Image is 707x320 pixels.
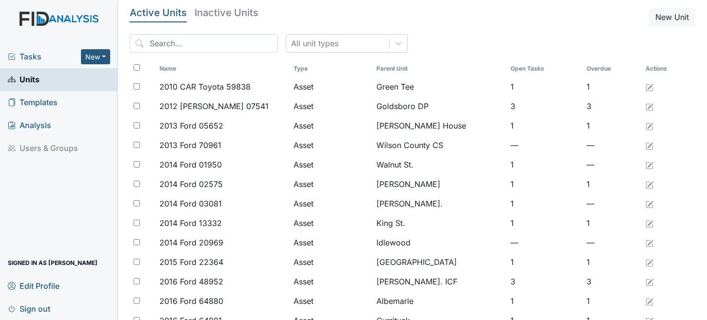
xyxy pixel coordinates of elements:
th: Toggle SortBy [290,60,373,77]
span: 2015 Ford 22364 [159,256,223,268]
td: 1 [507,116,583,135]
td: Asset [290,77,373,96]
td: Wilson County CS [373,135,507,155]
a: Edit [646,81,653,93]
span: 2014 Ford 20969 [159,237,223,248]
td: 1 [583,174,642,194]
a: Edit [646,198,653,209]
a: Edit [646,159,653,170]
a: Edit [646,276,653,287]
td: — [583,233,642,252]
td: — [507,135,583,155]
td: 3 [507,272,583,291]
span: Analysis [8,118,51,133]
span: Signed in as [PERSON_NAME] [8,255,98,270]
span: Edit Profile [8,278,59,293]
td: 1 [583,213,642,233]
span: 2010 CAR Toyota 59838 [159,81,251,93]
td: Asset [290,272,373,291]
a: Edit [646,256,653,268]
th: Actions [642,60,690,77]
span: 2013 Ford 70961 [159,139,221,151]
a: Edit [646,178,653,190]
td: [GEOGRAPHIC_DATA] [373,252,507,272]
span: 2013 Ford 05652 [159,120,223,132]
th: Toggle SortBy [373,60,507,77]
td: 1 [507,252,583,272]
span: 2014 Ford 02575 [159,178,223,190]
span: Units [8,72,39,87]
td: Asset [290,291,373,311]
a: Edit [646,217,653,229]
td: Idlewood [373,233,507,252]
span: 2014 Ford 03081 [159,198,222,209]
td: Green Tee [373,77,507,96]
td: 1 [583,116,642,135]
td: Asset [290,135,373,155]
input: Search... [130,34,278,53]
td: Asset [290,252,373,272]
td: 1 [583,252,642,272]
td: 1 [507,155,583,174]
a: Tasks [8,51,81,62]
td: — [583,135,642,155]
h5: Active Units [130,8,187,18]
td: King St. [373,213,507,233]
td: 3 [583,96,642,116]
span: Sign out [8,301,50,316]
div: All unit types [291,38,338,49]
a: Edit [646,139,653,151]
td: — [583,194,642,213]
span: 2014 Ford 13332 [159,217,222,229]
td: [PERSON_NAME]. [373,194,507,213]
td: Asset [290,233,373,252]
span: 2012 [PERSON_NAME] 07541 [159,100,269,112]
a: Edit [646,295,653,307]
td: 1 [507,77,583,96]
td: 1 [583,291,642,311]
td: Walnut St. [373,155,507,174]
th: Toggle SortBy [156,60,290,77]
td: Asset [290,116,373,135]
th: Toggle SortBy [583,60,642,77]
td: [PERSON_NAME]. ICF [373,272,507,291]
td: [PERSON_NAME] House [373,116,507,135]
button: New Unit [649,8,695,26]
span: 2016 Ford 64880 [159,295,223,307]
td: Asset [290,96,373,116]
td: Asset [290,155,373,174]
a: Edit [646,120,653,132]
td: 1 [583,77,642,96]
span: Templates [8,95,58,110]
input: Toggle All Rows Selected [134,64,140,71]
span: 2014 Ford 01950 [159,159,222,170]
td: Asset [290,174,373,194]
td: Asset [290,194,373,213]
span: 2016 Ford 48952 [159,276,223,287]
button: New [81,49,110,64]
a: Edit [646,100,653,112]
td: 3 [507,96,583,116]
td: Goldsboro DP [373,96,507,116]
a: Edit [646,237,653,248]
th: Toggle SortBy [507,60,583,77]
td: [PERSON_NAME] [373,174,507,194]
td: — [507,233,583,252]
td: 1 [507,291,583,311]
td: 1 [507,174,583,194]
td: Asset [290,213,373,233]
h5: Inactive Units [195,8,258,18]
td: 3 [583,272,642,291]
td: Albemarle [373,291,507,311]
td: 1 [507,194,583,213]
td: 1 [507,213,583,233]
td: — [583,155,642,174]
